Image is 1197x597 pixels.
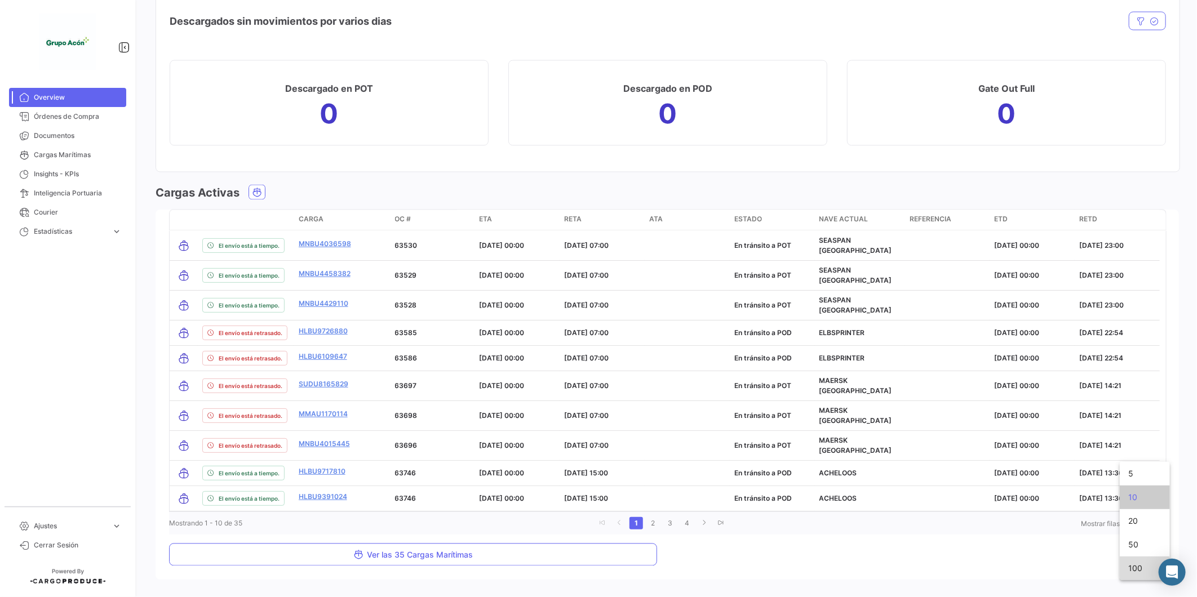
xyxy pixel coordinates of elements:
[1129,509,1161,533] span: 20
[1129,533,1161,556] span: 50
[1129,462,1161,485] span: 5
[1129,556,1161,580] span: 100
[1129,485,1161,509] span: 10
[1159,559,1186,586] div: Abrir Intercom Messenger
